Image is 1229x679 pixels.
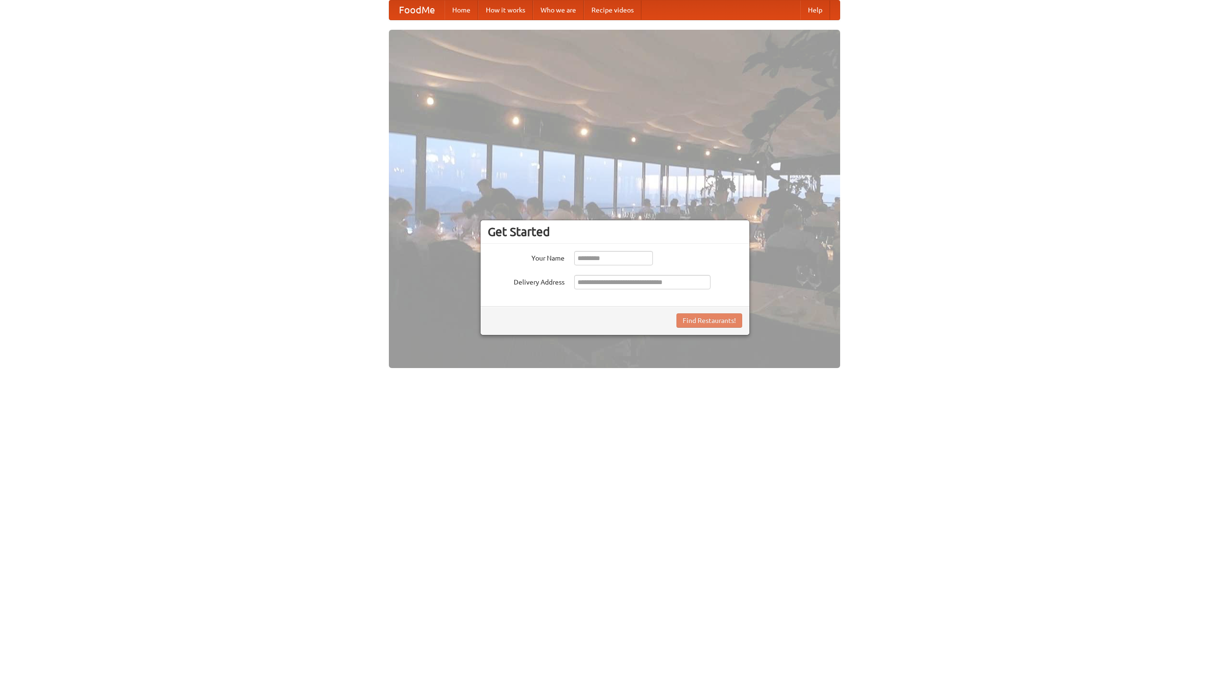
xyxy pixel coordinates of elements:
label: Delivery Address [488,275,565,287]
a: Who we are [533,0,584,20]
h3: Get Started [488,225,742,239]
a: How it works [478,0,533,20]
a: FoodMe [389,0,445,20]
a: Recipe videos [584,0,641,20]
label: Your Name [488,251,565,263]
a: Home [445,0,478,20]
a: Help [800,0,830,20]
button: Find Restaurants! [676,313,742,328]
